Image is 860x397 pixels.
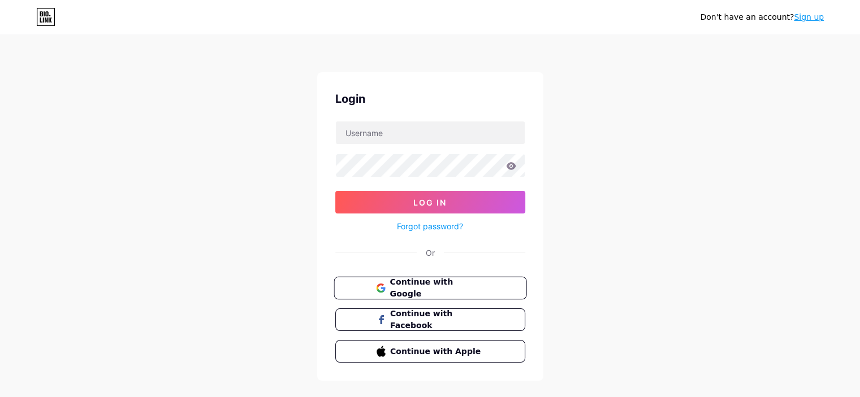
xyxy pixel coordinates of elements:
[335,90,525,107] div: Login
[390,308,483,331] span: Continue with Facebook
[390,346,483,357] span: Continue with Apple
[18,29,27,38] img: website_grey.svg
[700,11,824,23] div: Don't have an account?
[32,18,55,27] div: v 4.0.25
[113,66,122,75] img: tab_keywords_by_traffic_grey.svg
[794,12,824,21] a: Sign up
[31,66,40,75] img: tab_domain_overview_orange.svg
[335,308,525,331] button: Continue with Facebook
[397,220,463,232] a: Forgot password?
[335,340,525,363] button: Continue with Apple
[18,18,27,27] img: logo_orange.svg
[390,276,484,300] span: Continue with Google
[335,277,525,299] a: Continue with Google
[336,121,525,144] input: Username
[413,198,447,207] span: Log In
[43,67,101,74] div: Domain Overview
[29,29,124,38] div: Domain: [DOMAIN_NAME]
[426,247,435,259] div: Or
[334,277,526,300] button: Continue with Google
[125,67,191,74] div: Keywords by Traffic
[335,191,525,213] button: Log In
